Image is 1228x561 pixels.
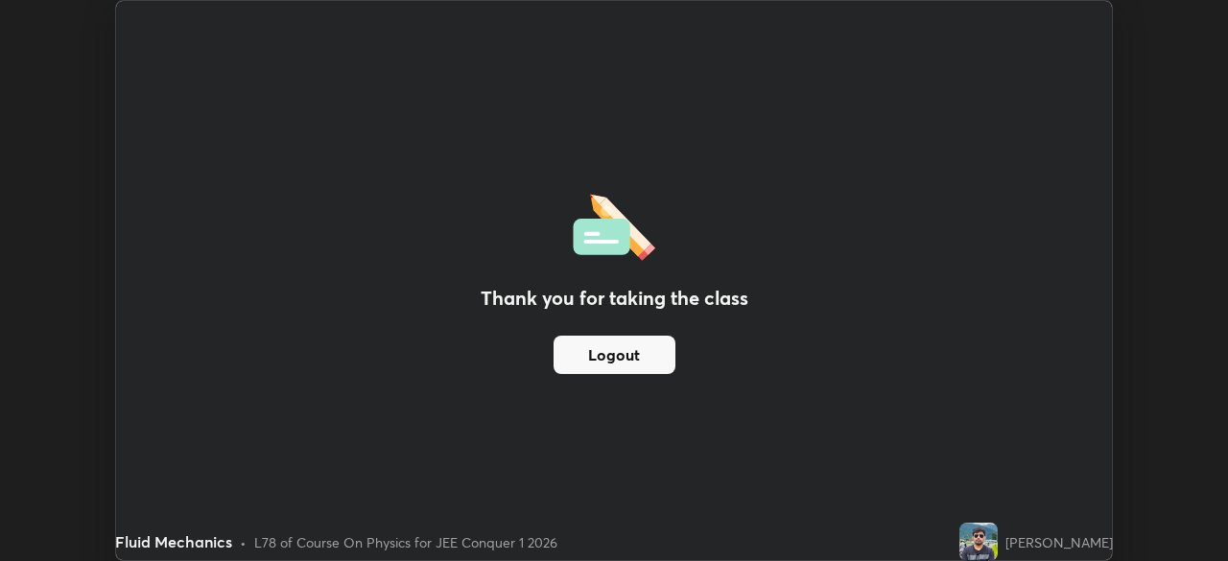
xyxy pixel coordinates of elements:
button: Logout [554,336,675,374]
h2: Thank you for taking the class [481,284,748,313]
img: offlineFeedback.1438e8b3.svg [573,188,655,261]
div: L78 of Course On Physics for JEE Conquer 1 2026 [254,532,557,552]
div: Fluid Mechanics [115,530,232,553]
div: • [240,532,247,552]
img: b94a4ccbac2546dc983eb2139155ff30.jpg [959,523,998,561]
div: [PERSON_NAME] [1005,532,1113,552]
